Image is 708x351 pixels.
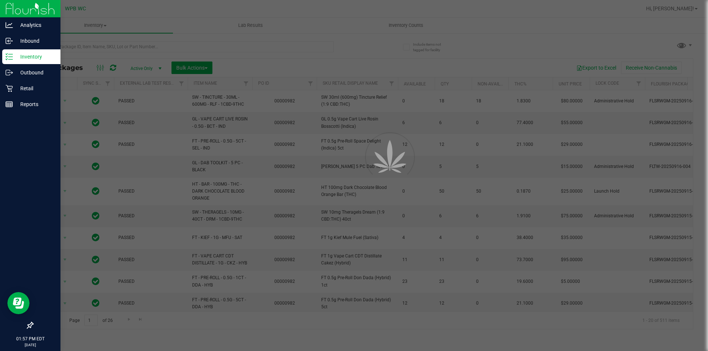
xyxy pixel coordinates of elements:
[13,52,57,61] p: Inventory
[6,37,13,45] inline-svg: Inbound
[13,100,57,109] p: Reports
[13,84,57,93] p: Retail
[6,21,13,29] inline-svg: Analytics
[6,101,13,108] inline-svg: Reports
[6,53,13,60] inline-svg: Inventory
[13,36,57,45] p: Inbound
[6,69,13,76] inline-svg: Outbound
[3,336,57,342] p: 01:57 PM EDT
[13,21,57,29] p: Analytics
[13,68,57,77] p: Outbound
[6,85,13,92] inline-svg: Retail
[7,292,29,314] iframe: Resource center
[3,342,57,348] p: [DATE]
